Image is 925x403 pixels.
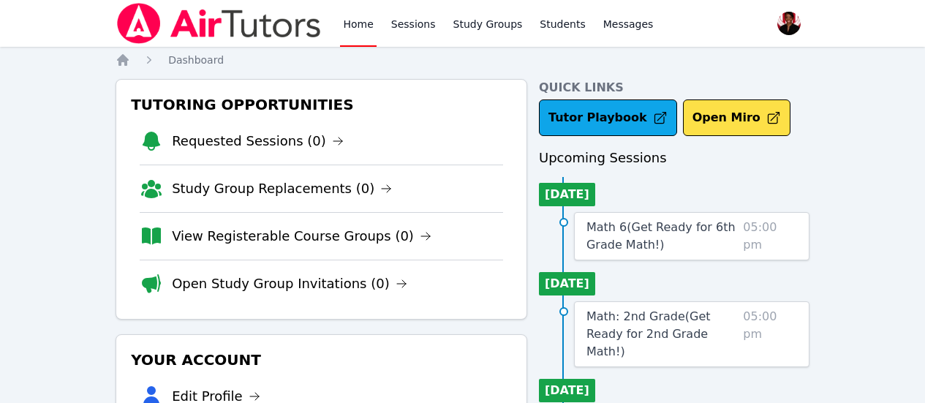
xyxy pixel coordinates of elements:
img: Air Tutors [116,3,322,44]
button: Open Miro [683,99,790,136]
a: View Registerable Course Groups (0) [172,226,431,246]
li: [DATE] [539,379,595,402]
span: 05:00 pm [743,219,797,254]
a: Dashboard [168,53,224,67]
span: Dashboard [168,54,224,66]
h3: Your Account [128,347,515,373]
nav: Breadcrumb [116,53,809,67]
a: Tutor Playbook [539,99,677,136]
span: Messages [603,17,654,31]
span: Math 6 ( Get Ready for 6th Grade Math! ) [586,220,736,252]
span: 05:00 pm [743,308,797,361]
a: Math: 2nd Grade(Get Ready for 2nd Grade Math!) [586,308,737,361]
li: [DATE] [539,183,595,206]
span: Math: 2nd Grade ( Get Ready for 2nd Grade Math! ) [586,309,711,358]
h3: Tutoring Opportunities [128,91,515,118]
a: Open Study Group Invitations (0) [172,274,407,294]
a: Math 6(Get Ready for 6th Grade Math!) [586,219,737,254]
a: Requested Sessions (0) [172,131,344,151]
h3: Upcoming Sessions [539,148,809,168]
h4: Quick Links [539,79,809,97]
li: [DATE] [539,272,595,295]
a: Study Group Replacements (0) [172,178,392,199]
